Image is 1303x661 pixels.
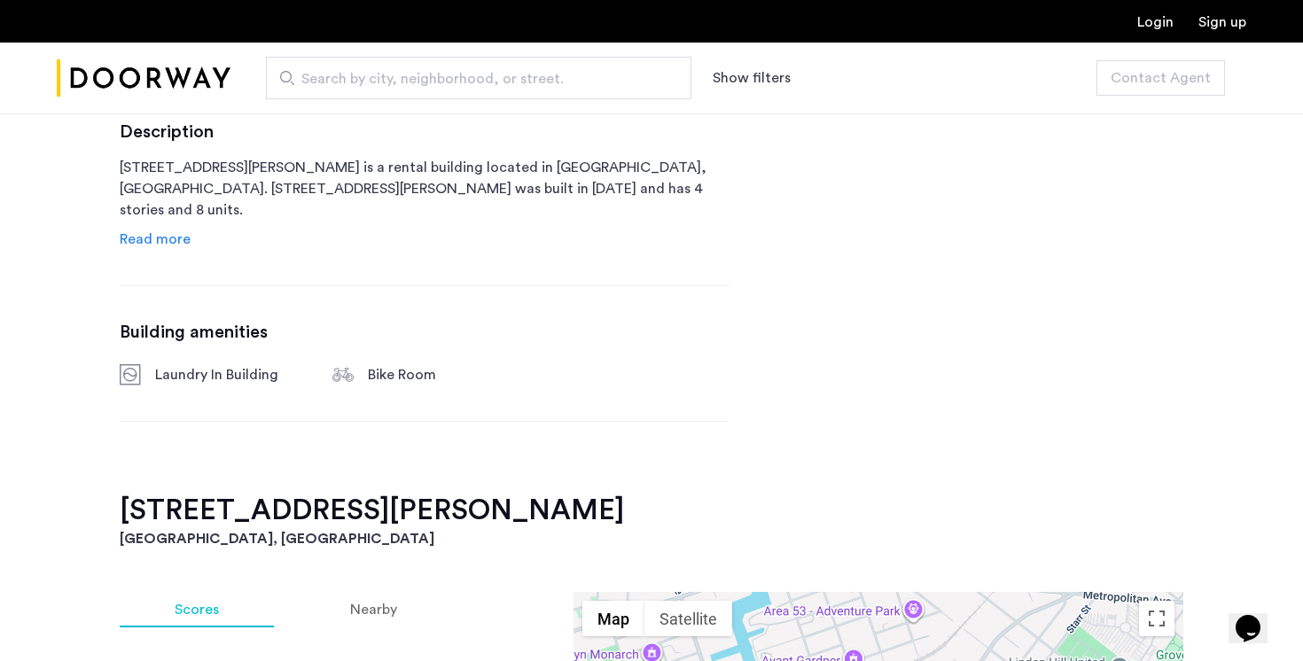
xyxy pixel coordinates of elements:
[1137,15,1174,29] a: Login
[57,45,230,112] img: logo
[368,364,517,385] div: Bike Room
[1139,601,1174,636] button: Toggle fullscreen view
[644,601,732,636] button: Show satellite imagery
[120,121,729,143] h3: Description
[175,603,219,617] span: Scores
[120,229,191,250] a: Read info
[1111,67,1211,89] span: Contact Agent
[582,601,644,636] button: Show street map
[1198,15,1246,29] a: Registration
[120,157,729,221] p: [STREET_ADDRESS][PERSON_NAME] is a rental building located in [GEOGRAPHIC_DATA], [GEOGRAPHIC_DATA...
[120,322,729,343] h3: Building amenities
[120,232,191,246] span: Read more
[1096,60,1225,96] button: button
[301,68,642,89] span: Search by city, neighborhood, or street.
[266,57,691,99] input: Apartment Search
[350,603,397,617] span: Nearby
[120,493,1183,528] h2: [STREET_ADDRESS][PERSON_NAME]
[1229,590,1285,643] iframe: chat widget
[120,528,1183,549] h3: [GEOGRAPHIC_DATA], [GEOGRAPHIC_DATA]
[57,45,230,112] a: Cazamio Logo
[713,67,791,89] button: Show or hide filters
[155,364,304,385] div: Laundry In Building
